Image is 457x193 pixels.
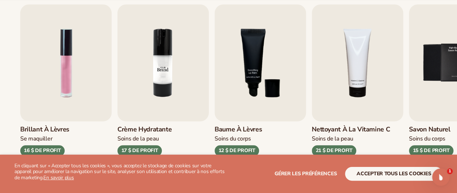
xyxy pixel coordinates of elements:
[413,147,449,154] font: 15 $ DE PROFIT
[345,167,443,181] button: accepter tous les cookies
[215,125,262,134] font: Baume à lèvres
[275,167,337,181] button: Gérer les préférences
[315,147,352,154] font: 21 $ DE PROFIT
[409,135,445,143] font: Soins du corps
[117,4,209,121] img: Image Shopify 3
[117,125,172,134] font: Crème hydratante
[117,4,209,156] a: 2 / 9
[117,135,159,143] font: Soins de la peau
[448,169,451,173] font: 1
[312,125,390,134] font: Nettoyant à la vitamine C
[432,168,449,186] iframe: Chat en direct par interphone
[312,4,403,156] a: 4 / 9
[20,135,52,143] font: Se maquiller
[43,174,74,181] a: En savoir plus
[215,4,306,156] a: 3 / 9
[312,135,353,143] font: Soins de la peau
[409,125,450,134] font: Savon naturel
[357,170,431,177] font: accepter tous les cookies
[215,135,251,143] font: Soins du corps
[275,170,337,177] font: Gérer les préférences
[121,147,158,154] font: 17 $ DE PROFIT
[20,125,69,134] font: Brillant à lèvres
[14,162,224,181] font: En cliquant sur « Accepter tous les cookies », vous acceptez le stockage de cookies sur votre app...
[20,4,112,156] a: 1 / 9
[24,147,61,154] font: 16 $ DE PROFIT
[218,147,255,154] font: 12 $ DE PROFIT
